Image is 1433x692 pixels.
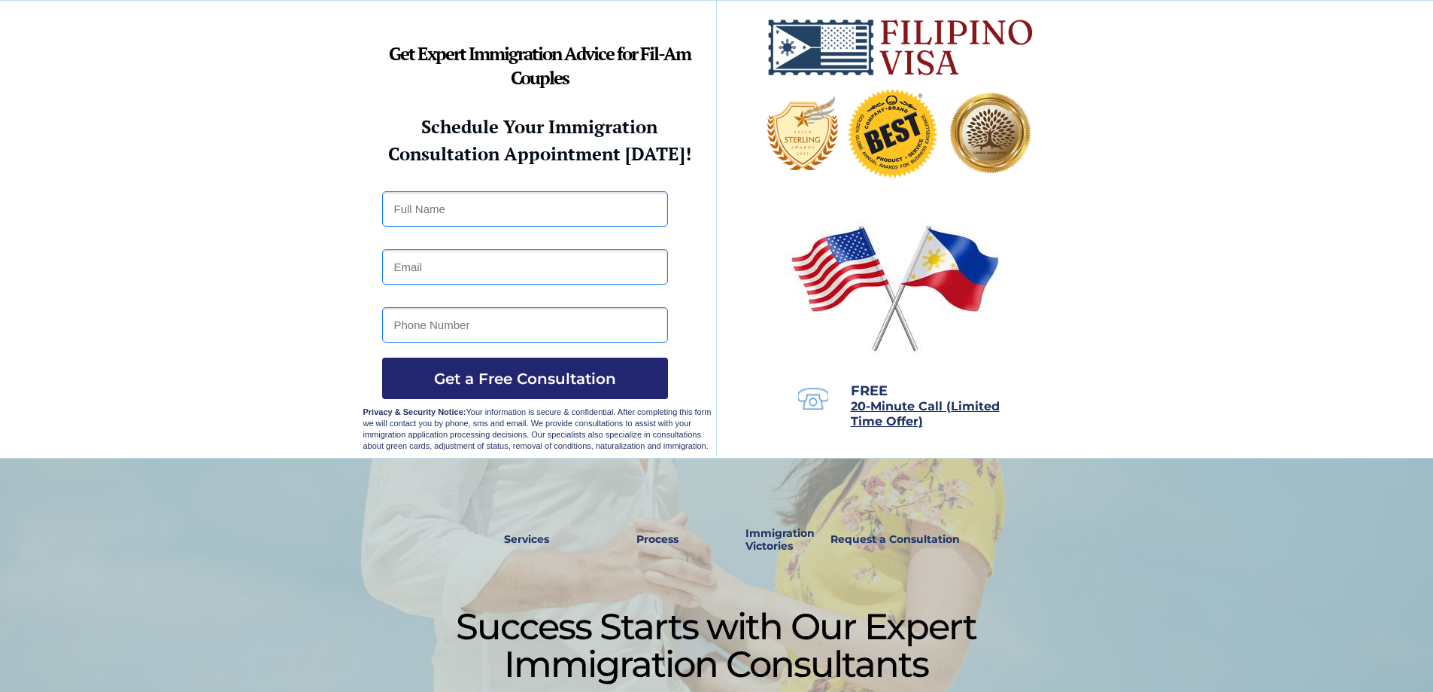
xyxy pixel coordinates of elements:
[389,41,691,90] strong: Get Expert Immigration Advice for Fil-Am Couples
[382,358,668,399] button: Get a Free Consultation
[739,523,790,557] a: Immigration Victories
[830,532,960,546] strong: Request a Consultation
[851,401,1000,428] a: 20-Minute Call (Limited Time Offer)
[629,523,686,557] a: Process
[636,532,679,546] strong: Process
[745,526,815,553] strong: Immigration Victories
[824,523,967,557] a: Request a Consultation
[382,249,668,285] input: Email
[363,407,466,416] strong: Privacy & Security Notice:
[494,523,560,557] a: Services
[382,307,668,343] input: Phone Number
[851,383,888,399] span: FREE
[456,605,976,686] span: Success Starts with Our Expert Immigration Consultants
[421,114,657,139] strong: Schedule Your Immigration
[851,399,1000,428] span: 20-Minute Call (Limited Time Offer)
[504,532,549,546] strong: Services
[388,142,691,166] strong: Consultation Appointment [DATE]!
[382,370,668,388] span: Get a Free Consultation
[363,407,712,450] span: Your information is secure & confidential. After completing this form we will contact you by phon...
[382,191,668,227] input: Full Name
